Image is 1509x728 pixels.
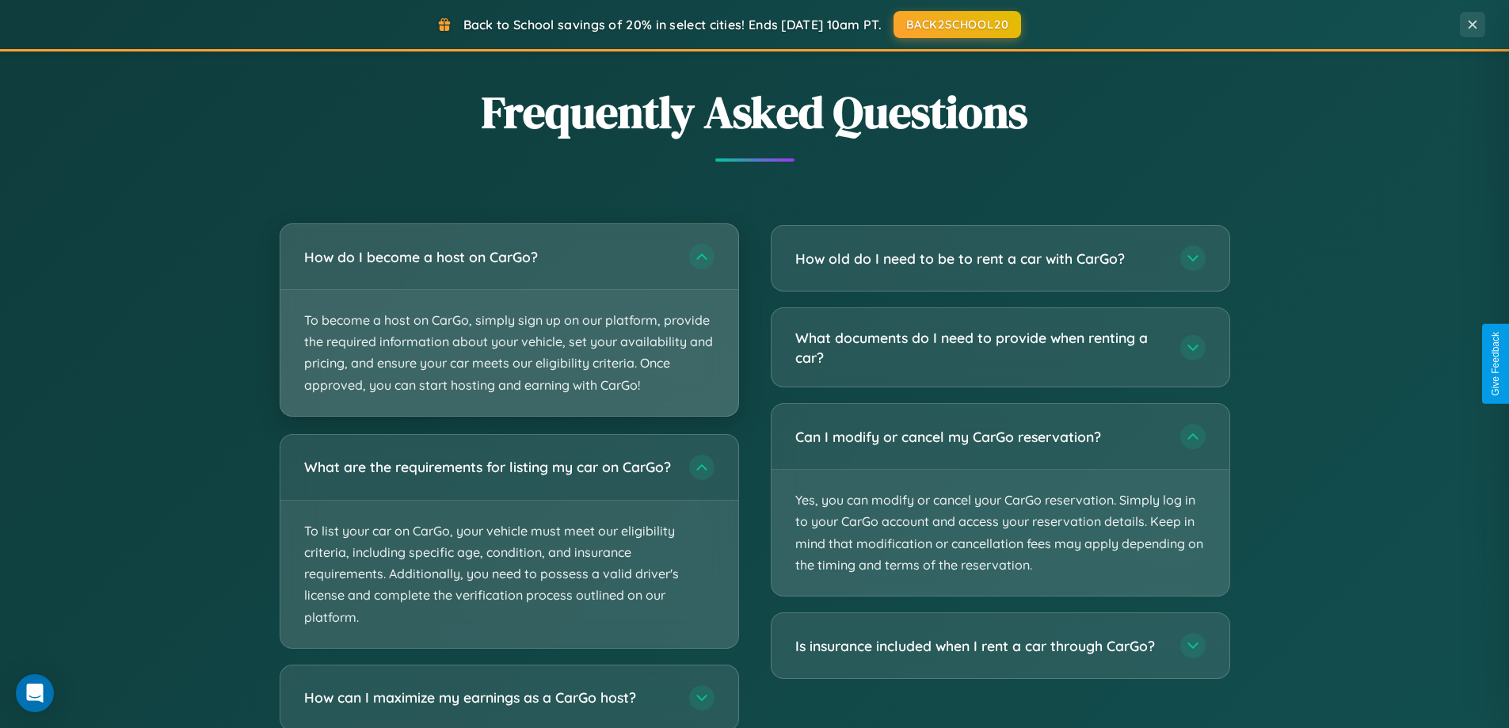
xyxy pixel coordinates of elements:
[280,290,738,416] p: To become a host on CarGo, simply sign up on our platform, provide the required information about...
[304,247,673,267] h3: How do I become a host on CarGo?
[463,17,882,32] span: Back to School savings of 20% in select cities! Ends [DATE] 10am PT.
[795,427,1164,447] h3: Can I modify or cancel my CarGo reservation?
[280,82,1230,143] h2: Frequently Asked Questions
[795,328,1164,367] h3: What documents do I need to provide when renting a car?
[304,688,673,707] h3: How can I maximize my earnings as a CarGo host?
[16,674,54,712] div: Open Intercom Messenger
[795,636,1164,656] h3: Is insurance included when I rent a car through CarGo?
[772,470,1229,596] p: Yes, you can modify or cancel your CarGo reservation. Simply log in to your CarGo account and acc...
[304,457,673,477] h3: What are the requirements for listing my car on CarGo?
[795,249,1164,269] h3: How old do I need to be to rent a car with CarGo?
[1490,332,1501,396] div: Give Feedback
[280,501,738,648] p: To list your car on CarGo, your vehicle must meet our eligibility criteria, including specific ag...
[894,11,1021,38] button: BACK2SCHOOL20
